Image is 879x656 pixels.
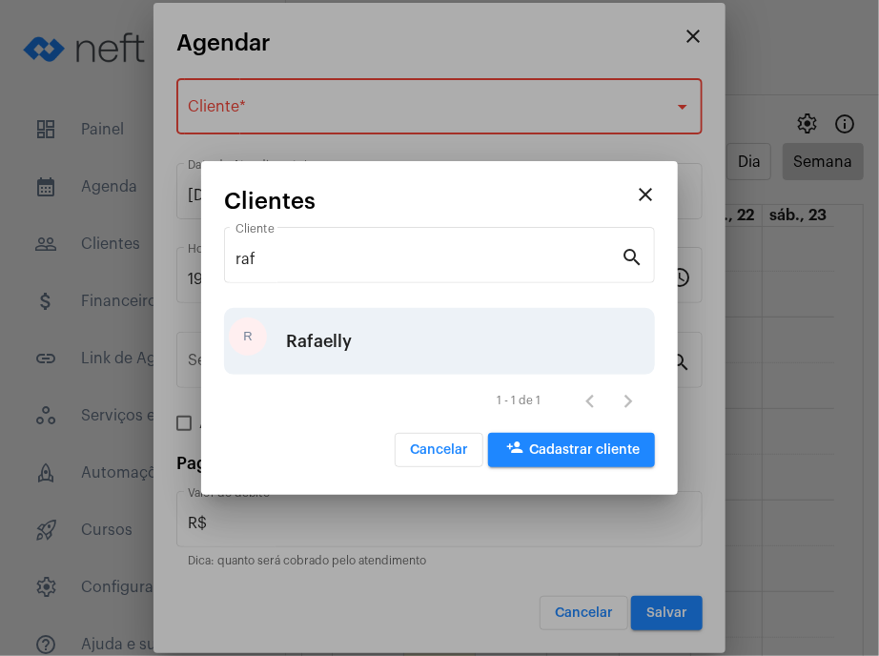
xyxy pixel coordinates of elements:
button: Página anterior [571,382,609,420]
mat-icon: close [634,183,657,206]
div: Rafaelly [286,313,352,370]
mat-icon: person_add [503,439,526,461]
button: Cancelar [395,433,483,467]
span: Clientes [224,189,316,214]
div: 1 - 1 de 1 [497,395,541,407]
button: Cadastrar cliente [488,433,655,467]
button: Próxima página [609,382,647,420]
div: R [229,318,267,356]
span: Cadastrar cliente [503,443,640,457]
span: Cancelar [410,443,468,457]
input: Pesquisar cliente [235,251,621,268]
mat-icon: search [621,245,644,268]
